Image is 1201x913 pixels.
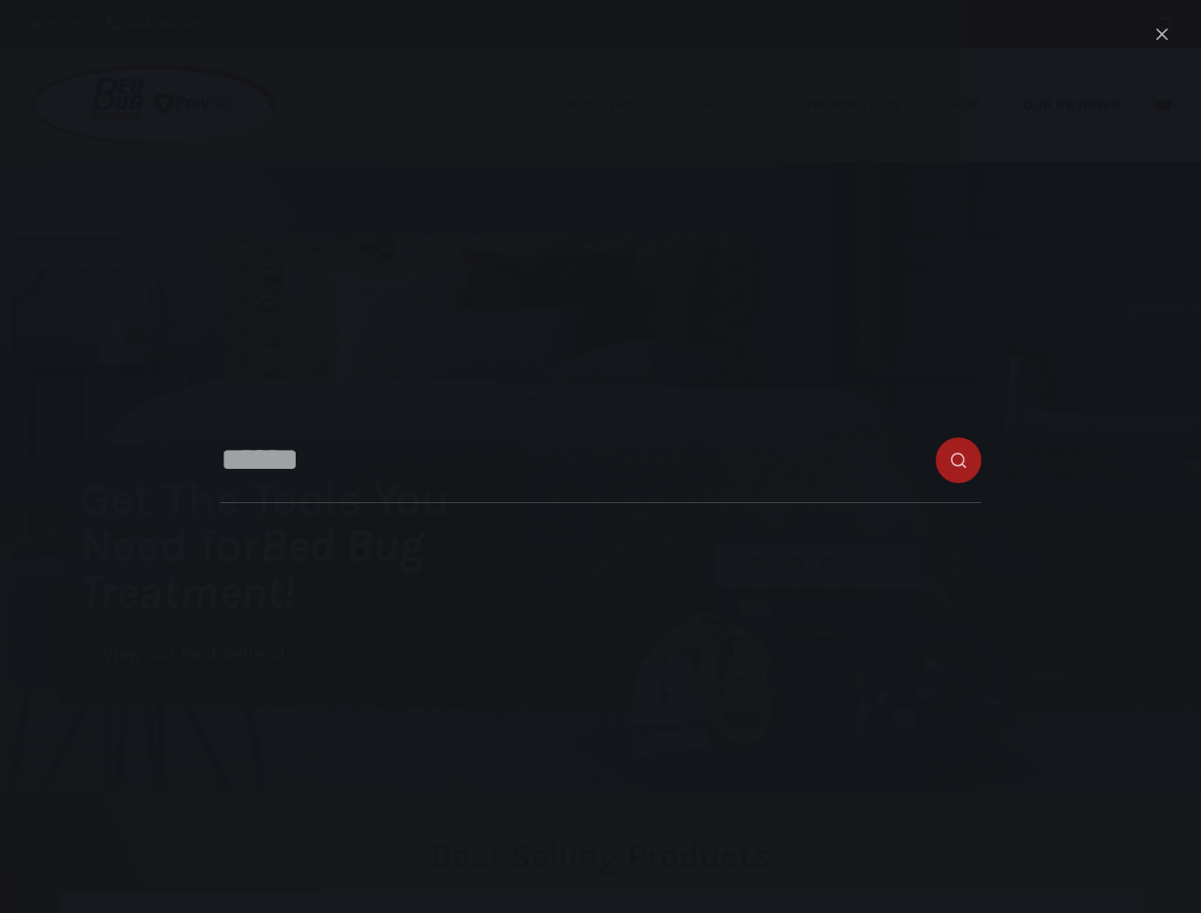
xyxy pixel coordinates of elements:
[15,8,72,65] button: Open LiveChat chat widget
[103,646,285,664] span: View our Best Sellers!
[792,48,931,162] a: Information
[80,518,424,619] i: Bed Bug Treatment!
[29,63,278,147] img: Prevsol/Bed Bug Heat Doctor
[80,476,523,615] h1: Get The Tools You Need for
[552,48,678,162] a: Industries
[552,48,1132,162] nav: Primary
[931,48,1011,162] a: Shop
[1158,17,1172,31] button: Search
[1011,48,1132,162] a: Our Reviews
[80,634,308,675] a: View our Best Sellers!
[60,840,1141,873] h2: Best Selling Products
[678,48,791,162] a: About Us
